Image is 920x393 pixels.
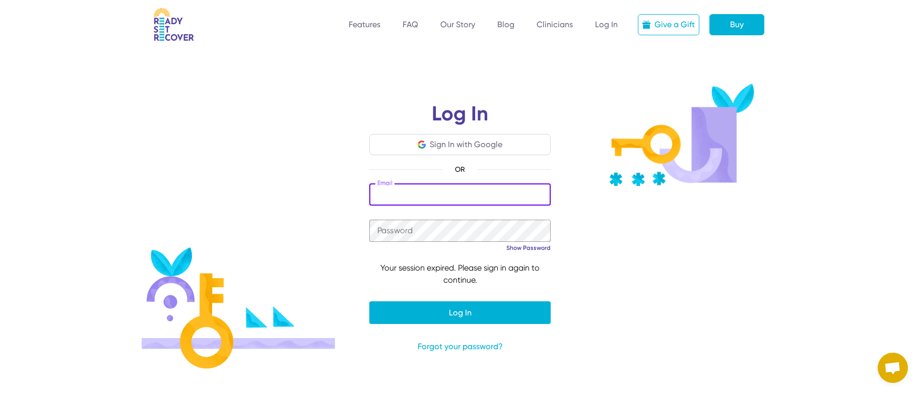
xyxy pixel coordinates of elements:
div: Your session expired. Please sign in again to continue. [369,262,551,286]
img: Login illustration 1 [142,247,335,369]
a: Clinicians [537,20,573,29]
span: OR [443,163,477,175]
div: Sign In with Google [430,139,502,151]
a: FAQ [403,20,418,29]
a: Give a Gift [638,14,699,35]
a: Open chat [878,353,908,383]
button: Sign In with Google [418,139,502,151]
a: Forgot your password? [369,341,551,353]
button: Log In [369,301,551,324]
a: Features [349,20,380,29]
a: Buy [709,14,764,35]
img: RSR [154,8,194,41]
a: Blog [497,20,514,29]
a: Log In [595,20,618,29]
div: Give a Gift [654,19,695,31]
a: Our Story [440,20,475,29]
img: Key [609,84,754,186]
div: Buy [730,19,744,31]
a: Show Password [506,244,551,252]
h1: Log In [369,104,551,134]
